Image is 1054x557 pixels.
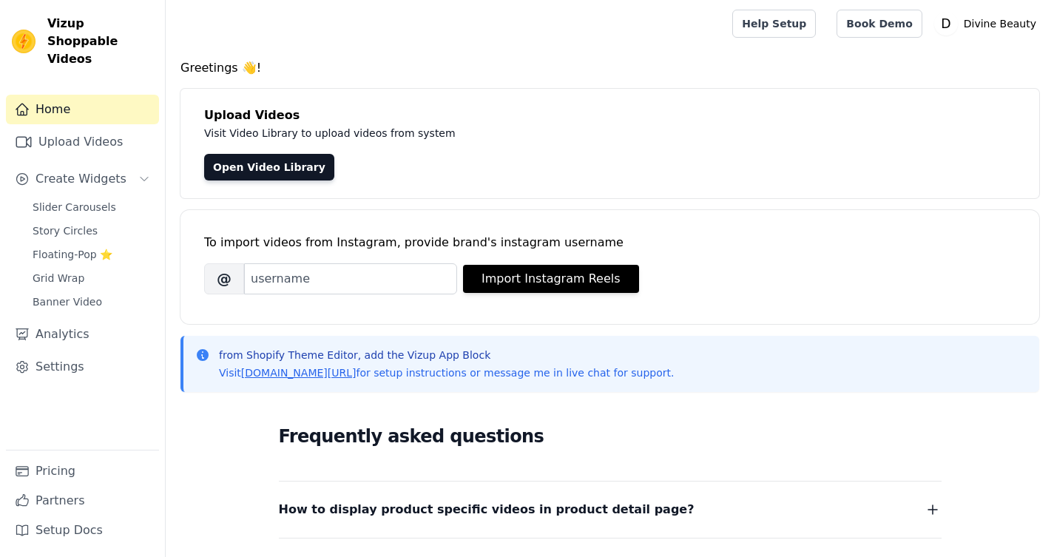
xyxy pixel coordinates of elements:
a: Banner Video [24,291,159,312]
button: Import Instagram Reels [463,265,639,293]
p: Visit Video Library to upload videos from system [204,124,867,142]
div: To import videos from Instagram, provide brand's instagram username [204,234,1016,252]
h4: Greetings 👋! [180,59,1039,77]
a: Story Circles [24,220,159,241]
a: Settings [6,352,159,382]
a: Partners [6,486,159,516]
a: Slider Carousels [24,197,159,217]
p: from Shopify Theme Editor, add the Vizup App Block [219,348,674,362]
a: Upload Videos [6,127,159,157]
span: Banner Video [33,294,102,309]
span: Floating-Pop ⭐ [33,247,112,262]
span: How to display product specific videos in product detail page? [279,499,695,520]
button: Create Widgets [6,164,159,194]
a: Setup Docs [6,516,159,545]
span: Story Circles [33,223,98,238]
a: Analytics [6,320,159,349]
a: Floating-Pop ⭐ [24,244,159,265]
a: Pricing [6,456,159,486]
a: Open Video Library [204,154,334,180]
a: Grid Wrap [24,268,159,288]
p: Divine Beauty [958,10,1042,37]
p: Visit for setup instructions or message me in live chat for support. [219,365,674,380]
a: Book Demo [837,10,922,38]
button: How to display product specific videos in product detail page? [279,499,942,520]
h4: Upload Videos [204,107,1016,124]
span: Create Widgets [36,170,126,188]
a: Home [6,95,159,124]
span: @ [204,263,244,294]
h2: Frequently asked questions [279,422,942,451]
span: Vizup Shoppable Videos [47,15,153,68]
text: D [941,16,950,31]
span: Slider Carousels [33,200,116,215]
span: Grid Wrap [33,271,84,286]
button: D Divine Beauty [934,10,1042,37]
a: [DOMAIN_NAME][URL] [241,367,357,379]
input: username [244,263,457,294]
a: Help Setup [732,10,816,38]
img: Vizup [12,30,36,53]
